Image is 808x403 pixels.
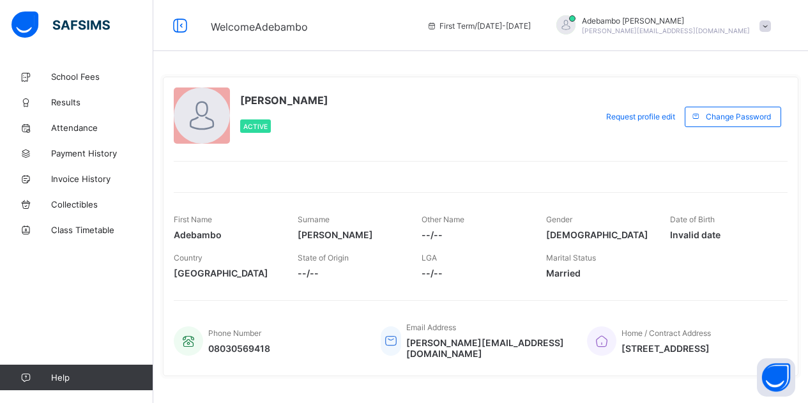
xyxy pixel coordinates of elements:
span: Invalid date [670,229,775,240]
span: [STREET_ADDRESS] [621,343,711,354]
img: safsims [11,11,110,38]
span: session/term information [427,21,531,31]
span: Other Name [422,215,464,224]
span: Date of Birth [670,215,715,224]
span: --/-- [298,268,402,278]
span: [PERSON_NAME][EMAIL_ADDRESS][DOMAIN_NAME] [582,27,750,34]
span: School Fees [51,72,153,82]
span: [GEOGRAPHIC_DATA] [174,268,278,278]
span: Attendance [51,123,153,133]
span: Adebambo [174,229,278,240]
span: [PERSON_NAME][EMAIL_ADDRESS][DOMAIN_NAME] [406,337,568,359]
span: Home / Contract Address [621,328,711,338]
span: State of Origin [298,253,349,262]
span: Help [51,372,153,383]
span: Marital Status [546,253,596,262]
span: Change Password [706,112,771,121]
span: [DEMOGRAPHIC_DATA] [546,229,651,240]
span: Phone Number [208,328,261,338]
span: Request profile edit [606,112,675,121]
span: Country [174,253,202,262]
span: Married [546,268,651,278]
span: Class Timetable [51,225,153,235]
button: Open asap [757,358,795,397]
span: [PERSON_NAME] [298,229,402,240]
span: Payment History [51,148,153,158]
span: Invoice History [51,174,153,184]
span: Results [51,97,153,107]
span: Gender [546,215,572,224]
span: First Name [174,215,212,224]
span: --/-- [422,268,526,278]
span: LGA [422,253,437,262]
span: Active [243,123,268,130]
span: [PERSON_NAME] [240,94,328,107]
span: Collectibles [51,199,153,209]
span: Welcome Adebambo [211,20,308,33]
span: Adebambo [PERSON_NAME] [582,16,750,26]
div: AdebamboJennifer [544,15,777,36]
span: Email Address [406,323,456,332]
span: --/-- [422,229,526,240]
span: Surname [298,215,330,224]
span: 08030569418 [208,343,270,354]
